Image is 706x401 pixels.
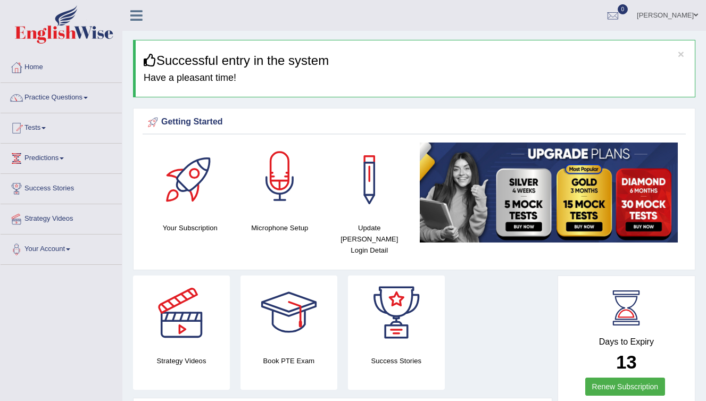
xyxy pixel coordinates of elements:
span: 0 [618,4,628,14]
h4: Microphone Setup [240,222,320,233]
img: small5.jpg [420,143,678,243]
h4: Update [PERSON_NAME] Login Detail [330,222,409,256]
h4: Days to Expiry [570,337,683,347]
b: 13 [616,352,637,372]
a: Strategy Videos [1,204,122,231]
div: Getting Started [145,114,683,130]
h4: Your Subscription [151,222,230,233]
a: Home [1,53,122,79]
h4: Strategy Videos [133,355,230,366]
h4: Book PTE Exam [240,355,337,366]
h4: Have a pleasant time! [144,73,687,83]
h4: Success Stories [348,355,445,366]
a: Your Account [1,235,122,261]
a: Tests [1,113,122,140]
a: Practice Questions [1,83,122,110]
h3: Successful entry in the system [144,54,687,68]
a: Renew Subscription [585,378,666,396]
a: Success Stories [1,174,122,200]
button: × [678,48,684,60]
a: Predictions [1,144,122,170]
